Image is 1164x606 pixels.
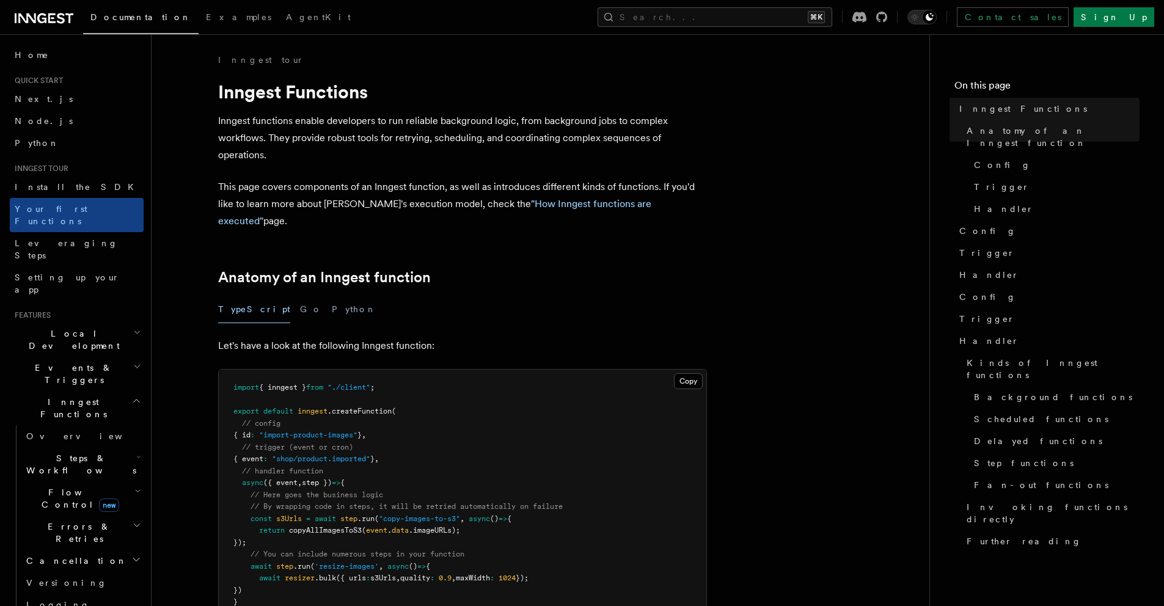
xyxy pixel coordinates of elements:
span: . [387,526,392,535]
span: , [460,514,464,523]
a: Invoking functions directly [962,496,1140,530]
a: Delayed functions [969,430,1140,452]
span: export [233,407,259,415]
a: AgentKit [279,4,358,33]
span: Setting up your app [15,272,120,294]
span: , [298,478,302,487]
span: , [362,431,366,439]
span: Handler [959,269,1019,281]
span: Trigger [959,313,1015,325]
a: Overview [21,425,144,447]
span: resizer [285,574,315,582]
span: .run [357,514,375,523]
span: // You can include numerous steps in your function [251,550,464,558]
span: : [263,454,268,463]
a: Home [10,44,144,66]
span: : [430,574,434,582]
span: "copy-images-to-s3" [379,514,460,523]
span: .run [293,562,310,571]
span: Versioning [26,578,107,588]
span: data [392,526,409,535]
a: Python [10,132,144,154]
a: Inngest Functions [954,98,1140,120]
span: ({ urls [336,574,366,582]
span: Handler [974,203,1034,215]
span: ({ event [263,478,298,487]
span: ; [370,383,375,392]
span: Trigger [959,247,1015,259]
span: async [242,478,263,487]
span: Your first Functions [15,204,87,226]
span: AgentKit [286,12,351,22]
span: await [251,562,272,571]
span: // trigger (event or cron) [242,443,353,451]
span: maxWidth [456,574,490,582]
span: new [99,498,119,512]
span: Step functions [974,457,1074,469]
span: 0.9 [439,574,452,582]
span: default [263,407,293,415]
span: async [387,562,409,571]
span: { [426,562,430,571]
span: , [379,562,383,571]
span: Config [959,291,1016,303]
span: copyAllImagesToS3 [289,526,362,535]
span: = [306,514,310,523]
a: Background functions [969,386,1140,408]
span: Home [15,49,49,61]
span: step [276,562,293,571]
span: , [396,574,400,582]
span: Examples [206,12,271,22]
a: Anatomy of an Inngest function [962,120,1140,154]
span: const [251,514,272,523]
span: // handler function [242,467,323,475]
span: async [469,514,490,523]
span: => [332,478,340,487]
span: from [306,383,323,392]
span: "shop/product.imported" [272,454,370,463]
span: Kinds of Inngest functions [967,357,1140,381]
a: Sign Up [1074,7,1154,27]
span: ( [392,407,396,415]
button: Errors & Retries [21,516,144,550]
span: Inngest Functions [10,396,132,420]
span: }) [233,586,242,594]
span: Config [974,159,1031,171]
a: Config [969,154,1140,176]
span: s3Urls [276,514,302,523]
a: Versioning [21,572,144,594]
span: .createFunction [328,407,392,415]
a: Anatomy of an Inngest function [218,269,431,286]
span: { id [233,431,251,439]
span: } [370,454,375,463]
span: } [357,431,362,439]
span: Python [15,138,59,148]
span: () [409,562,417,571]
button: Toggle dark mode [907,10,937,24]
span: 1024 [499,574,516,582]
button: Flow Controlnew [21,481,144,516]
span: // By wrapping code in steps, it will be retried automatically on failure [251,502,563,511]
span: Errors & Retries [21,520,133,545]
span: () [490,514,499,523]
span: Delayed functions [974,435,1102,447]
span: Local Development [10,327,133,352]
span: await [315,514,336,523]
span: Trigger [974,181,1030,193]
span: Anatomy of an Inngest function [967,125,1140,149]
span: s3Urls [370,574,396,582]
h4: On this page [954,78,1140,98]
a: Setting up your app [10,266,144,301]
a: Scheduled functions [969,408,1140,430]
span: step [340,514,357,523]
span: return [259,526,285,535]
button: Search...⌘K [598,7,832,27]
a: Leveraging Steps [10,232,144,266]
span: .bulk [315,574,336,582]
button: Go [300,296,322,323]
span: Documentation [90,12,191,22]
button: Cancellation [21,550,144,572]
a: Handler [969,198,1140,220]
span: step }) [302,478,332,487]
span: Invoking functions directly [967,501,1140,525]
